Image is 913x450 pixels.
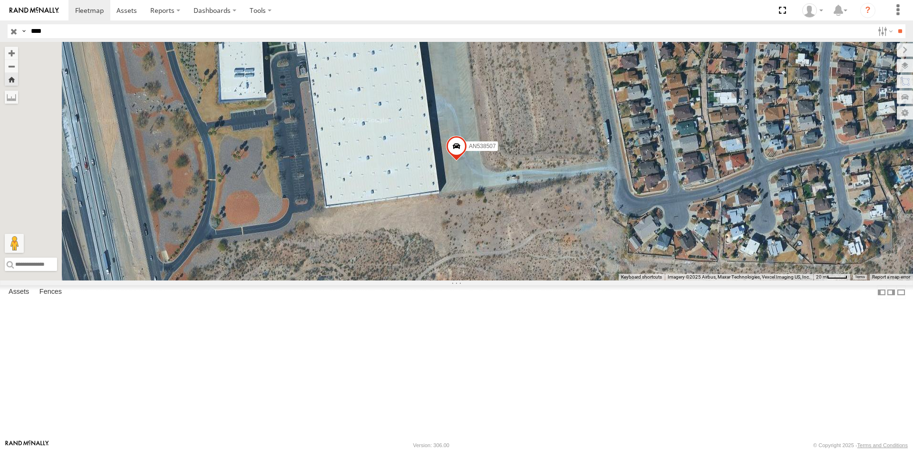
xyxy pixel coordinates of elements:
[855,275,865,279] a: Terms (opens in new tab)
[860,3,875,18] i: ?
[5,234,24,253] button: Drag Pegman onto the map to open Street View
[857,442,908,448] a: Terms and Conditions
[874,24,894,38] label: Search Filter Options
[886,285,896,299] label: Dock Summary Table to the Right
[621,274,662,280] button: Keyboard shortcuts
[10,7,59,14] img: rand-logo.svg
[816,274,827,280] span: 20 m
[668,274,810,280] span: Imagery ©2025 Airbus, Maxar Technologies, Vexcel Imaging US, Inc.
[813,442,908,448] div: © Copyright 2025 -
[4,286,34,299] label: Assets
[813,274,850,280] button: Map Scale: 20 m per 39 pixels
[5,440,49,450] a: Visit our Website
[35,286,67,299] label: Fences
[877,285,886,299] label: Dock Summary Table to the Left
[896,285,906,299] label: Hide Summary Table
[799,3,826,18] div: Juan Menchaca
[20,24,28,38] label: Search Query
[5,90,18,104] label: Measure
[5,73,18,86] button: Zoom Home
[872,274,910,280] a: Report a map error
[5,60,18,73] button: Zoom out
[897,106,913,120] label: Map Settings
[469,143,496,150] span: AN538507
[413,442,449,448] div: Version: 306.00
[5,47,18,60] button: Zoom in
